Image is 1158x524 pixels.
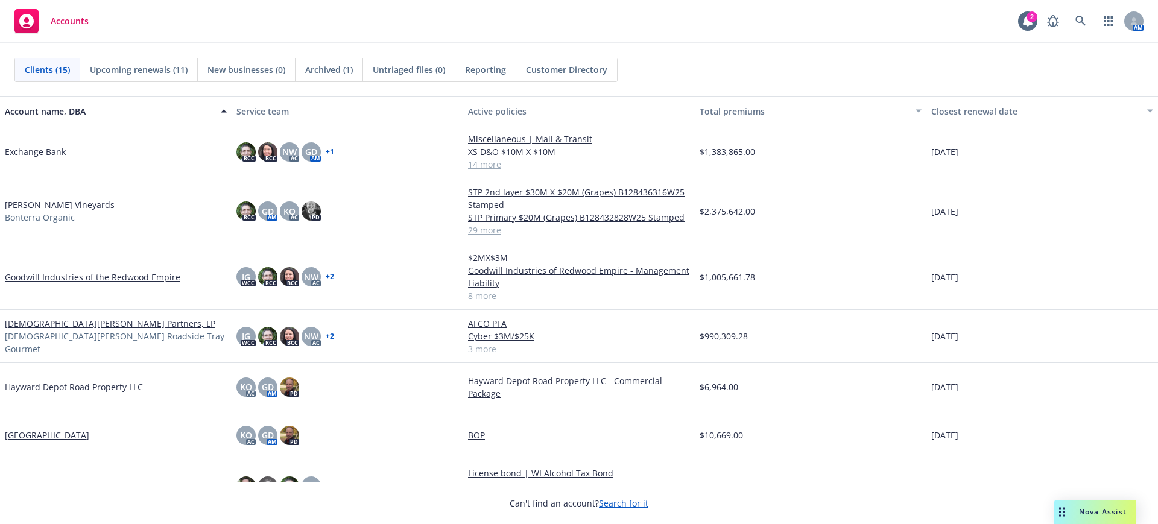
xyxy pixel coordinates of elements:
div: 2 [1027,11,1037,22]
a: Accounts [10,4,93,38]
a: Report a Bug [1041,9,1065,33]
span: Can't find an account? [510,497,648,510]
span: [DATE] [931,380,958,393]
span: JG [242,330,250,342]
span: GD [262,429,274,441]
img: photo [280,327,299,346]
span: New businesses (0) [207,63,285,76]
div: Drag to move [1054,500,1069,524]
span: $990,309.28 [700,330,748,342]
span: [DATE] [931,479,958,492]
span: GD [262,380,274,393]
button: Nova Assist [1054,500,1136,524]
a: 3 more [468,342,690,355]
span: Upcoming renewals (11) [90,63,188,76]
a: License bond | WI Alcohol Tax Bond [468,467,690,479]
span: [DEMOGRAPHIC_DATA][PERSON_NAME] Roadside Tray Gourmet [5,330,227,355]
img: photo [236,476,256,496]
img: photo [258,142,277,162]
span: [DATE] [931,205,958,218]
a: [DEMOGRAPHIC_DATA][PERSON_NAME] Partners, LP [5,317,215,330]
a: Exchange Bank [5,145,66,158]
img: photo [236,142,256,162]
a: Miscellaneous | Mail & Transit [468,133,690,145]
span: [DATE] [931,145,958,158]
img: photo [280,426,299,445]
a: STP 2nd layer $30M X $20M (Grapes) B128436316W25 Stamped [468,186,690,211]
button: Active policies [463,96,695,125]
a: 14 more [468,158,690,171]
img: photo [258,267,277,286]
span: $6,964.00 [700,380,738,393]
a: Goodwill Industries of Redwood Empire - Management Liability [468,264,690,289]
span: KO [283,205,296,218]
a: BOP [468,429,690,441]
span: $10,669.00 [700,429,743,441]
button: Closest renewal date [926,96,1158,125]
span: JG [242,271,250,283]
a: Search for it [599,497,648,509]
span: Reporting [465,63,506,76]
a: XS D&O $10M X $10M [468,145,690,158]
img: photo [258,476,277,496]
span: [DATE] [931,429,958,441]
a: $2MX$3M [468,251,690,264]
span: GD [305,145,317,158]
span: KO [240,380,252,393]
a: 8 more [468,289,690,302]
a: Goodwill Industries of the Redwood Empire [5,271,180,283]
span: NW [304,330,318,342]
a: Hayward Depot Road Property LLC [5,380,143,393]
span: $1,005,661.78 [700,271,755,283]
span: HB [305,479,317,492]
span: Bonterra Organic [5,211,75,224]
span: GD [262,205,274,218]
span: Customer Directory [526,63,607,76]
span: Untriaged files (0) [373,63,445,76]
a: [GEOGRAPHIC_DATA] [5,429,89,441]
a: [PERSON_NAME] Wine Estates LLC [5,479,143,492]
span: [DATE] [931,330,958,342]
button: Total premiums [695,96,926,125]
a: Cyber $3M/$25K [468,330,690,342]
img: photo [258,327,277,346]
a: STP Primary $20M (Grapes) B128432828W25 Stamped [468,211,690,224]
img: photo [280,377,299,397]
img: photo [280,476,299,496]
span: $1,383,865.00 [700,145,755,158]
a: + 1 [326,148,334,156]
img: photo [280,267,299,286]
div: Active policies [468,105,690,118]
img: photo [236,201,256,221]
a: + 2 [326,273,334,280]
span: [DATE] [931,271,958,283]
a: Search [1069,9,1093,33]
span: $2,375,642.00 [700,205,755,218]
button: Service team [232,96,463,125]
span: KO [240,429,252,441]
div: Closest renewal date [931,105,1140,118]
span: Archived (1) [305,63,353,76]
a: AFCO PFA [468,317,690,330]
a: 29 more [468,224,690,236]
div: Total premiums [700,105,908,118]
span: $1,372,262.00 [700,479,755,492]
a: [PERSON_NAME] Vineyards [5,198,115,211]
span: NW [304,271,318,283]
a: License bond | KS Special Order Shipping [468,479,690,492]
span: Nova Assist [1079,507,1127,517]
span: Accounts [51,16,89,26]
span: NW [282,145,297,158]
div: Account name, DBA [5,105,214,118]
div: Service team [236,105,458,118]
img: photo [302,201,321,221]
a: + 2 [326,333,334,340]
span: Clients (15) [25,63,70,76]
